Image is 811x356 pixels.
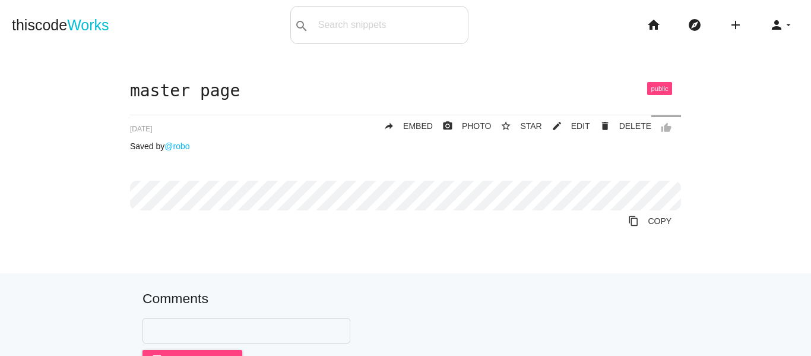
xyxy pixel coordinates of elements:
[619,210,681,232] a: Copy to Clipboard
[688,6,702,44] i: explore
[312,12,468,37] input: Search snippets
[769,6,784,44] i: person
[552,115,562,137] i: mode_edit
[619,121,651,131] span: DELETE
[520,121,541,131] span: STAR
[647,6,661,44] i: home
[403,121,433,131] span: EMBED
[433,115,492,137] a: photo_cameraPHOTO
[600,115,610,137] i: delete
[784,6,793,44] i: arrow_drop_down
[728,6,743,44] i: add
[130,82,681,100] h1: master page
[374,115,433,137] a: replyEMBED
[130,125,153,133] span: [DATE]
[142,291,669,306] h5: Comments
[628,210,639,232] i: content_copy
[442,115,453,137] i: photo_camera
[590,115,651,137] a: Delete Post
[571,121,590,131] span: EDIT
[294,7,309,45] i: search
[500,115,511,137] i: star_border
[67,17,109,33] span: Works
[291,7,312,43] button: search
[542,115,590,137] a: mode_editEDIT
[384,115,394,137] i: reply
[12,6,109,44] a: thiscodeWorks
[491,115,541,137] button: star_borderSTAR
[462,121,492,131] span: PHOTO
[130,141,681,151] p: Saved by
[164,141,189,151] a: @robo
